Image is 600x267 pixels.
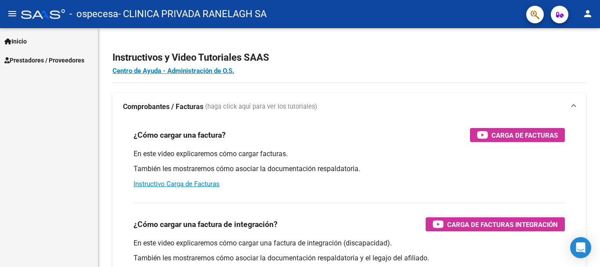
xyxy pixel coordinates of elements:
h3: ¿Cómo cargar una factura? [134,129,226,141]
p: En este video explicaremos cómo cargar facturas. [134,149,565,159]
span: (haga click aquí para ver los tutoriales) [205,102,317,112]
p: En este video explicaremos cómo cargar una factura de integración (discapacidad). [134,238,565,248]
span: - CLINICA PRIVADA RANELAGH SA [118,4,267,24]
p: También les mostraremos cómo asociar la documentación respaldatoria. [134,164,565,174]
button: Carga de Facturas [470,128,565,142]
mat-icon: person [582,8,593,19]
span: Carga de Facturas Integración [447,219,558,230]
span: Carga de Facturas [492,130,558,141]
span: Prestadores / Proveedores [4,55,84,65]
button: Carga de Facturas Integración [426,217,565,231]
div: Open Intercom Messenger [570,237,591,258]
p: También les mostraremos cómo asociar la documentación respaldatoria y el legajo del afiliado. [134,253,565,263]
mat-expansion-panel-header: Comprobantes / Facturas (haga click aquí para ver los tutoriales) [112,93,586,121]
span: Inicio [4,37,27,46]
mat-icon: menu [7,8,18,19]
h2: Instructivos y Video Tutoriales SAAS [112,49,586,66]
a: Centro de Ayuda - Administración de O.S. [112,67,234,75]
span: - ospecesa [69,4,118,24]
strong: Comprobantes / Facturas [123,102,203,112]
h3: ¿Cómo cargar una factura de integración? [134,218,278,230]
a: Instructivo Carga de Facturas [134,180,220,188]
